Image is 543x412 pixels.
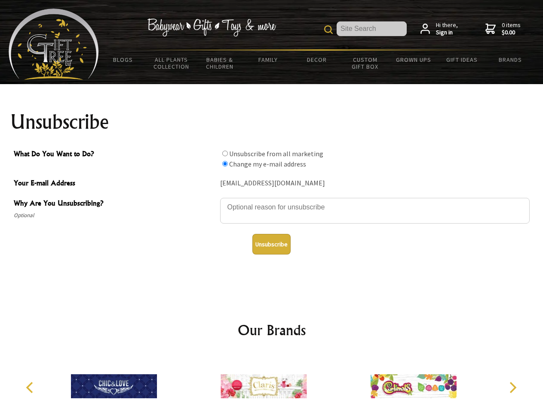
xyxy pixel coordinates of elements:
label: Change my e-mail address [229,160,306,168]
button: Next [503,378,522,397]
a: Brands [486,51,535,69]
strong: Sign in [436,29,458,36]
span: Why Are You Unsubscribing? [14,198,216,210]
strong: $0.00 [502,29,521,36]
span: 0 items [502,21,521,36]
img: Babyware - Gifts - Toys and more... [9,9,99,80]
a: Gift Ideas [438,51,486,69]
img: Babywear - Gifts - Toys & more [147,18,276,36]
span: Optional [14,210,216,221]
span: What Do You Want to Do? [14,148,216,161]
a: Decor [292,51,341,69]
div: [EMAIL_ADDRESS][DOMAIN_NAME] [220,177,530,190]
a: Babies & Children [196,51,244,76]
span: Hi there, [436,21,458,36]
a: Family [244,51,293,69]
input: Site Search [337,21,407,36]
span: Your E-mail Address [14,178,216,190]
img: product search [324,25,333,34]
h1: Unsubscribe [10,112,533,132]
a: Hi there,Sign in [420,21,458,36]
a: Custom Gift Box [341,51,390,76]
a: BLOGS [99,51,147,69]
h2: Our Brands [17,320,526,340]
button: Previous [21,378,40,397]
button: Unsubscribe [252,234,291,254]
a: 0 items$0.00 [485,21,521,36]
textarea: Why Are You Unsubscribing? [220,198,530,224]
input: What Do You Want to Do? [222,161,228,167]
a: All Plants Collection [147,51,196,76]
input: What Do You Want to Do? [222,151,228,156]
label: Unsubscribe from all marketing [229,149,323,158]
a: Grown Ups [389,51,438,69]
